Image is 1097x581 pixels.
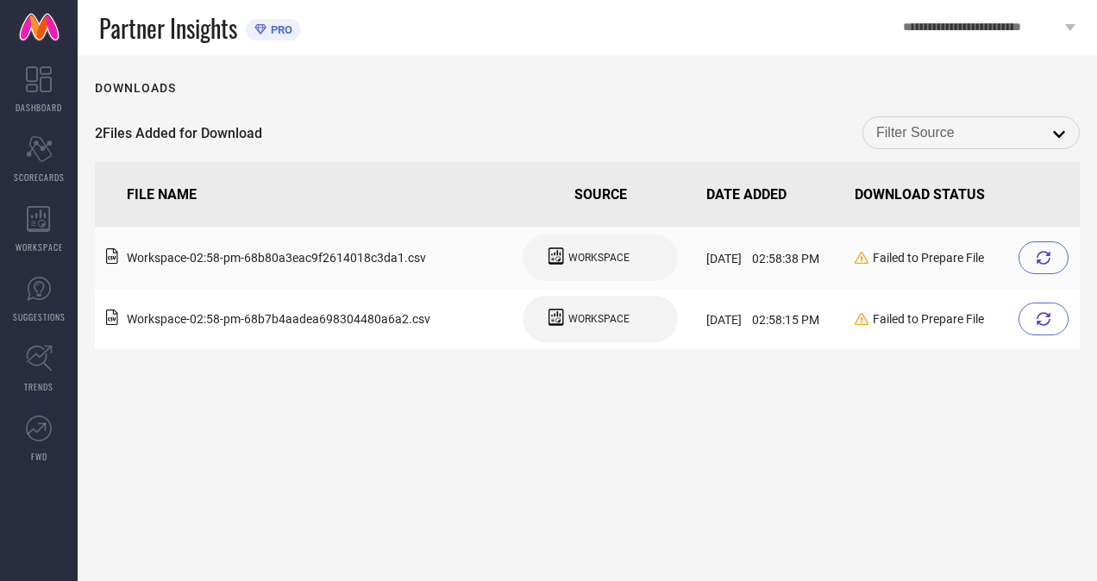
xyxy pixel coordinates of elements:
th: SOURCE [501,162,699,228]
span: PRO [266,23,292,36]
h1: Downloads [95,81,176,95]
span: WORKSPACE [16,241,63,253]
span: 2 Files Added for Download [95,125,262,141]
span: DASHBOARD [16,101,62,114]
th: FILE NAME [95,162,501,228]
div: Retry [1019,303,1069,335]
span: SUGGESTIONS [13,310,66,323]
span: WORKSPACE [568,313,630,325]
div: Retry [1019,241,1069,274]
span: Failed to Prepare File [873,251,984,265]
th: DATE ADDED [699,162,848,228]
span: Partner Insights [99,10,237,46]
span: WORKSPACE [568,252,630,264]
span: Failed to Prepare File [873,312,984,326]
span: [DATE] 02:58:38 PM [706,252,819,266]
th: DOWNLOAD STATUS [848,162,1080,228]
span: Workspace - 02:58-pm - 68b7b4aadea698304480a6a2 .csv [127,312,430,326]
span: TRENDS [24,380,53,393]
span: SCORECARDS [14,171,65,184]
span: [DATE] 02:58:15 PM [706,313,819,327]
span: FWD [31,450,47,463]
span: Workspace - 02:58-pm - 68b80a3eac9f2614018c3da1 .csv [127,251,426,265]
